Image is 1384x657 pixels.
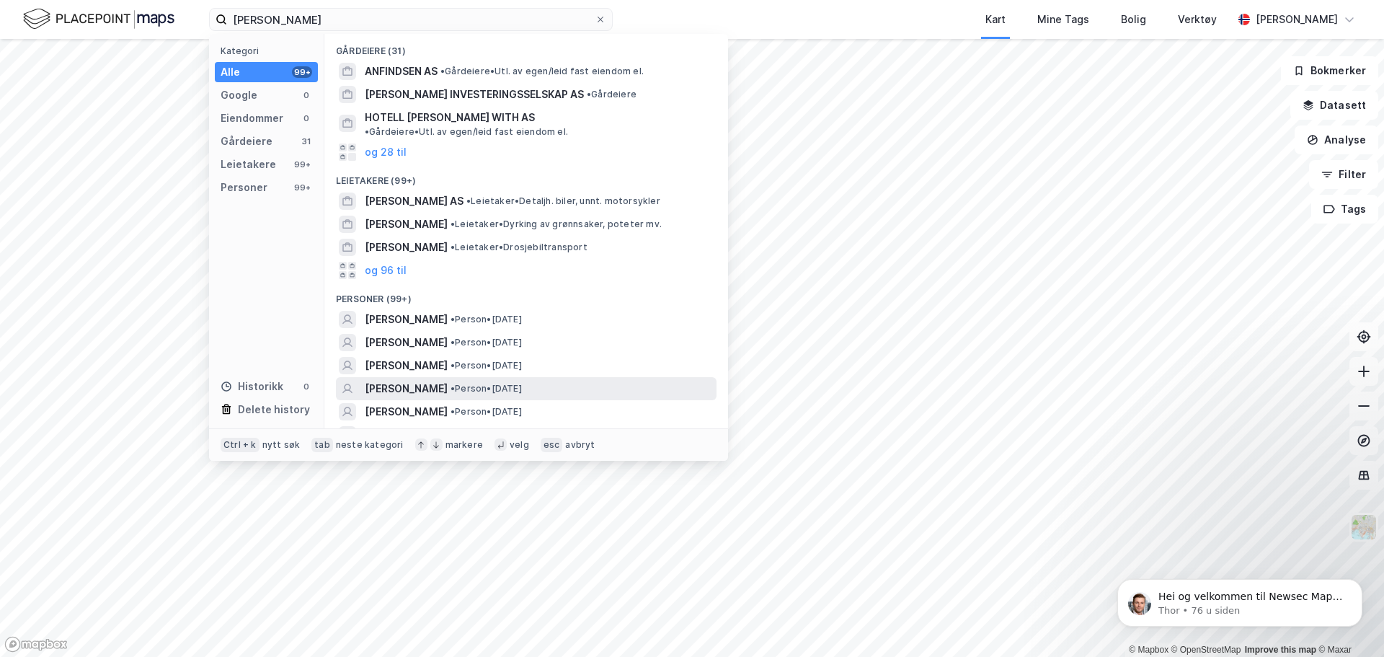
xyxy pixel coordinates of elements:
[1295,125,1378,154] button: Analyse
[451,406,522,418] span: Person • [DATE]
[365,239,448,256] span: [PERSON_NAME]
[221,110,283,127] div: Eiendommer
[440,66,445,76] span: •
[23,6,174,32] img: logo.f888ab2527a4732fd821a326f86c7f29.svg
[227,9,595,30] input: Søk på adresse, matrikkel, gårdeiere, leietakere eller personer
[451,337,522,348] span: Person • [DATE]
[301,136,312,147] div: 31
[365,86,584,103] span: [PERSON_NAME] INVESTERINGSSELSKAP AS
[510,439,529,451] div: velg
[221,45,318,56] div: Kategori
[365,357,448,374] span: [PERSON_NAME]
[221,156,276,173] div: Leietakere
[1281,56,1378,85] button: Bokmerker
[365,334,448,351] span: [PERSON_NAME]
[451,360,455,371] span: •
[451,242,455,252] span: •
[365,144,407,161] button: og 28 til
[301,89,312,101] div: 0
[365,262,407,279] button: og 96 til
[221,87,257,104] div: Google
[365,126,568,138] span: Gårdeiere • Utl. av egen/leid fast eiendom el.
[365,311,448,328] span: [PERSON_NAME]
[365,216,448,233] span: [PERSON_NAME]
[301,113,312,124] div: 0
[1129,645,1168,655] a: Mapbox
[587,89,636,100] span: Gårdeiere
[262,439,301,451] div: nytt søk
[440,66,644,77] span: Gårdeiere • Utl. av egen/leid fast eiendom el.
[301,381,312,392] div: 0
[1171,645,1241,655] a: OpenStreetMap
[292,66,312,78] div: 99+
[1350,513,1378,541] img: Z
[451,314,522,325] span: Person • [DATE]
[466,195,660,207] span: Leietaker • Detaljh. biler, unnt. motorsykler
[365,193,463,210] span: [PERSON_NAME] AS
[365,126,369,137] span: •
[221,133,272,150] div: Gårdeiere
[1096,549,1384,650] iframe: Intercom notifications melding
[1311,195,1378,224] button: Tags
[451,219,455,229] span: •
[565,439,595,451] div: avbryt
[1178,11,1217,28] div: Verktøy
[365,426,448,444] span: [PERSON_NAME]
[324,282,728,308] div: Personer (99+)
[1245,645,1316,655] a: Improve this map
[451,383,455,394] span: •
[292,182,312,193] div: 99+
[587,89,591,100] span: •
[466,195,471,206] span: •
[221,438,259,452] div: Ctrl + k
[238,401,310,418] div: Delete history
[451,337,455,348] span: •
[221,378,283,395] div: Historikk
[985,11,1006,28] div: Kart
[541,438,563,452] div: esc
[1290,91,1378,120] button: Datasett
[1256,11,1338,28] div: [PERSON_NAME]
[451,314,455,325] span: •
[365,403,448,420] span: [PERSON_NAME]
[451,383,522,394] span: Person • [DATE]
[451,219,662,230] span: Leietaker • Dyrking av grønnsaker, poteter mv.
[1309,160,1378,189] button: Filter
[445,439,483,451] div: markere
[311,438,333,452] div: tab
[221,63,240,81] div: Alle
[336,439,404,451] div: neste kategori
[324,164,728,190] div: Leietakere (99+)
[451,360,522,371] span: Person • [DATE]
[4,636,68,653] a: Mapbox homepage
[365,380,448,397] span: [PERSON_NAME]
[365,109,535,126] span: HOTELL [PERSON_NAME] WITH AS
[1121,11,1146,28] div: Bolig
[451,242,587,253] span: Leietaker • Drosjebiltransport
[292,159,312,170] div: 99+
[365,63,438,80] span: ANFINDSEN AS
[324,34,728,60] div: Gårdeiere (31)
[221,179,267,196] div: Personer
[1037,11,1089,28] div: Mine Tags
[451,406,455,417] span: •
